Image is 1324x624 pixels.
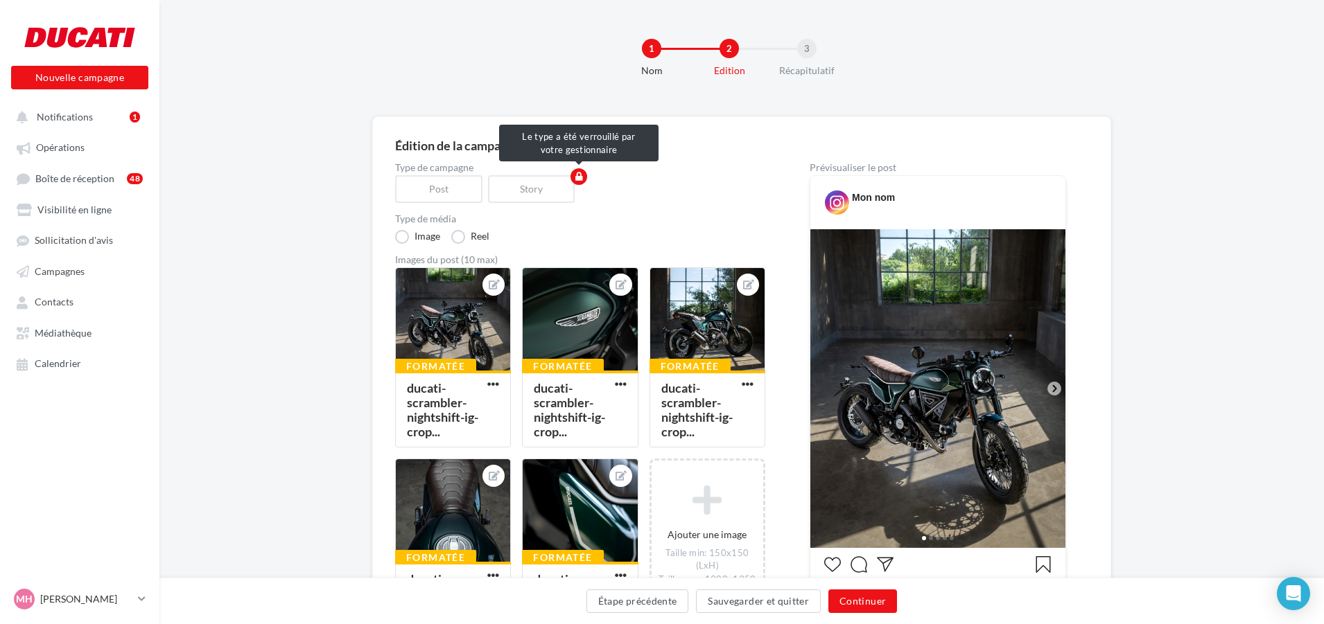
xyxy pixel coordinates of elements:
[696,589,821,613] button: Sauvegarder et quitter
[720,39,739,58] div: 2
[395,214,765,224] label: Type de média
[35,235,113,247] span: Sollicitation d'avis
[451,230,489,244] label: Reel
[395,255,765,265] div: Images du post (10 max)
[797,39,817,58] div: 3
[36,142,85,154] span: Opérations
[499,125,659,161] div: Le type a été verrouillé par votre gestionnaire
[851,556,867,573] svg: Commenter
[1035,556,1052,573] svg: Enregistrer
[395,163,765,172] label: Type de campagne
[607,64,696,78] div: Nom
[40,592,132,606] p: [PERSON_NAME]
[407,380,478,439] div: ducati-scrambler-nightshift-ig-crop...
[8,258,151,283] a: Campagnes
[8,320,151,345] a: Médiathèque
[130,112,140,123] div: 1
[1277,577,1310,610] div: Open Intercom Messenger
[35,265,85,277] span: Campagnes
[8,289,151,314] a: Contacts
[586,589,689,613] button: Étape précédente
[16,592,33,606] span: MH
[824,556,841,573] svg: J’aime
[8,166,151,191] a: Boîte de réception48
[642,39,661,58] div: 1
[828,589,897,613] button: Continuer
[661,380,733,439] div: ducati-scrambler-nightshift-ig-crop...
[11,586,148,612] a: MH [PERSON_NAME]
[11,66,148,89] button: Nouvelle campagne
[685,64,774,78] div: Edition
[35,172,114,184] span: Boîte de réception
[8,104,146,129] button: Notifications 1
[650,359,731,374] div: Formatée
[522,550,603,565] div: Formatée
[8,350,151,375] a: Calendrier
[852,190,895,204] div: Mon nom
[8,227,151,252] a: Sollicitation d'avis
[127,173,143,184] div: 48
[37,204,112,215] span: Visibilité en ligne
[534,380,605,439] div: ducati-scrambler-nightshift-ig-crop...
[35,327,92,339] span: Médiathèque
[877,556,894,573] svg: Partager la publication
[810,163,1066,172] div: Prévisualiser le post
[395,230,440,244] label: Image
[395,139,1088,152] div: Édition de la campagne Instagram
[37,111,93,123] span: Notifications
[395,550,476,565] div: Formatée
[8,197,151,222] a: Visibilité en ligne
[763,64,851,78] div: Récapitulatif
[8,134,151,159] a: Opérations
[35,358,81,370] span: Calendrier
[35,296,73,308] span: Contacts
[395,359,476,374] div: Formatée
[522,359,603,374] div: Formatée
